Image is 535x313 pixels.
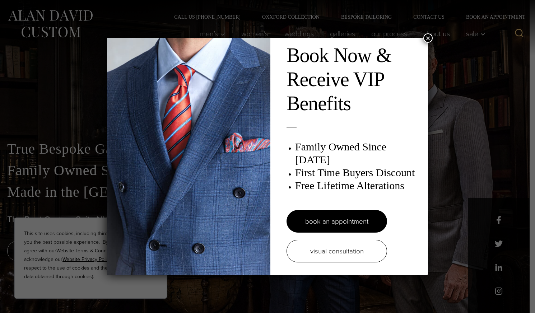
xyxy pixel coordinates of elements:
[287,210,387,233] a: book an appointment
[295,179,421,192] h3: Free Lifetime Alterations
[287,240,387,262] a: visual consultation
[287,43,421,116] h2: Book Now & Receive VIP Benefits
[295,166,421,179] h3: First Time Buyers Discount
[295,140,421,166] h3: Family Owned Since [DATE]
[423,33,433,43] button: Close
